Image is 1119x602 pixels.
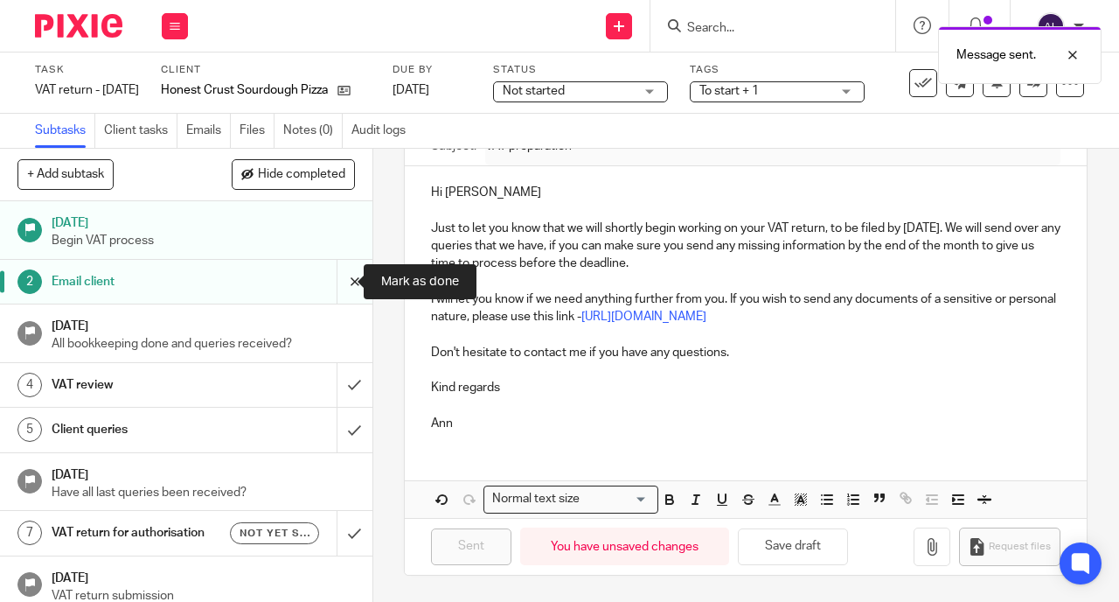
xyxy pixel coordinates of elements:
div: 4 [17,373,42,397]
span: To start + 1 [699,85,759,97]
h1: [DATE] [52,313,355,335]
p: Don't hesitate to contact me if you have any questions. [431,344,1060,361]
button: + Add subtask [17,159,114,189]
h1: VAT review [52,372,230,398]
span: Request files [989,540,1051,554]
p: Just to let you know that we will shortly begin working on your VAT return, to be filed by [DATE]... [431,220,1060,273]
a: [URL][DOMAIN_NAME] [581,311,706,323]
span: Not yet sent [240,526,309,541]
img: svg%3E [1037,12,1065,40]
label: Task [35,63,139,77]
button: Save draft [738,528,848,566]
p: Hi [PERSON_NAME] [431,184,1060,201]
span: Normal text size [488,490,583,508]
label: Client [161,63,371,77]
input: Search for option [585,490,648,508]
h1: Email client [52,269,230,295]
p: Have all last queries been received? [52,484,355,501]
img: Pixie [35,14,122,38]
button: Hide completed [232,159,355,189]
p: Kind regards [431,379,1060,396]
h1: VAT return for authorisation [52,520,230,546]
div: VAT return - [DATE] [35,81,139,99]
p: Begin VAT process [52,232,355,249]
a: Emails [186,114,231,148]
div: You have unsaved changes [520,528,729,565]
h1: [DATE] [52,565,355,587]
h1: [DATE] [52,462,355,484]
a: Notes (0) [283,114,343,148]
a: Audit logs [351,114,414,148]
label: Due by [393,63,471,77]
h1: [DATE] [52,210,355,232]
div: 2 [17,269,42,294]
p: I will let you know if we need anything further from you. If you wish to send any documents of a ... [431,290,1060,326]
p: Honest Crust Sourdough Pizza Ltd [161,81,329,99]
a: Files [240,114,275,148]
label: Status [493,63,668,77]
p: Ann [431,415,1060,432]
h1: Client queries [52,416,230,443]
p: Message sent. [956,46,1036,64]
p: All bookkeeping done and queries received? [52,335,355,353]
span: Not started [503,85,565,97]
a: Client tasks [104,114,177,148]
div: Search for option [483,486,658,513]
a: Subtasks [35,114,95,148]
button: Request files [959,528,1060,567]
span: Hide completed [258,168,345,182]
span: [DATE] [393,84,429,96]
div: 7 [17,521,42,545]
div: VAT return - August 2025 [35,81,139,99]
div: 5 [17,417,42,442]
input: Sent [431,528,511,566]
